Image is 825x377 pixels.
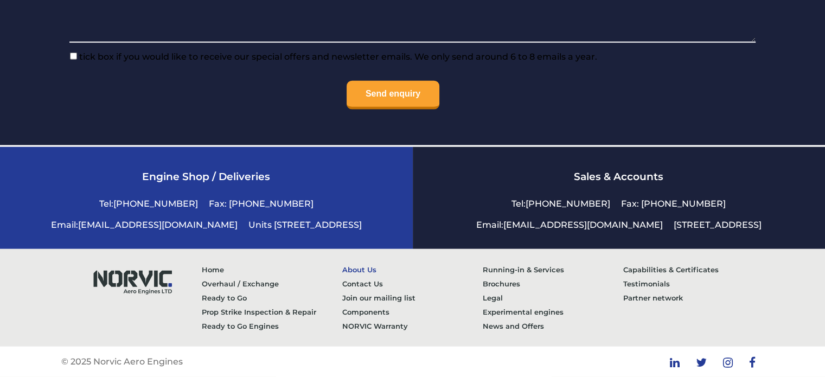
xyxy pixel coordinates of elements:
[506,193,616,214] li: Tel:
[61,355,183,368] p: © 2025 Norvic Aero Engines
[203,193,319,214] li: Fax: [PHONE_NUMBER]
[483,291,623,305] a: Legal
[342,319,483,333] a: NORVIC Warranty
[77,52,597,62] span: tick box if you would like to receive our special offers and newsletter emails. We only send arou...
[503,220,663,230] a: [EMAIL_ADDRESS][DOMAIN_NAME]
[202,305,342,319] a: Prop Strike Inspection & Repair
[202,319,342,333] a: Ready to Go Engines
[202,291,342,305] a: Ready to Go
[668,214,767,235] li: [STREET_ADDRESS]
[202,263,342,277] a: Home
[14,170,399,183] h3: Engine Shop / Deliveries
[202,277,342,291] a: Overhaul / Exchange
[526,199,610,209] a: [PHONE_NUMBER]
[623,263,764,277] a: Capabilities & Certificates
[623,277,764,291] a: Testimonials
[483,263,623,277] a: Running-in & Services
[113,199,198,209] a: [PHONE_NUMBER]
[426,170,812,183] h3: Sales & Accounts
[342,305,483,319] a: Components
[94,193,203,214] li: Tel:
[46,214,243,235] li: Email:
[243,214,367,235] li: Units [STREET_ADDRESS]
[78,220,238,230] a: [EMAIL_ADDRESS][DOMAIN_NAME]
[342,277,483,291] a: Contact Us
[483,305,623,319] a: Experimental engines
[483,319,623,333] a: News and Offers
[83,263,181,299] img: Norvic Aero Engines logo
[342,291,483,305] a: Join our mailing list
[483,277,623,291] a: Brochures
[347,81,439,110] input: Send enquiry
[623,291,764,305] a: Partner network
[70,53,77,60] input: tick box if you would like to receive our special offers and newsletter emails. We only send arou...
[342,263,483,277] a: About Us
[616,193,731,214] li: Fax: [PHONE_NUMBER]
[471,214,668,235] li: Email:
